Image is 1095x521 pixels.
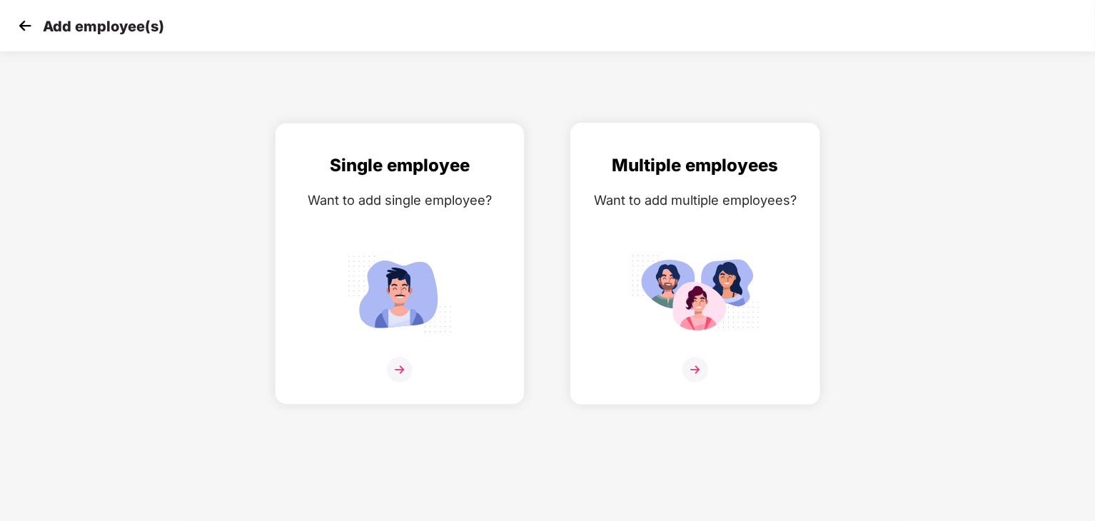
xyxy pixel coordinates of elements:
[335,249,464,338] img: svg+xml;base64,PHN2ZyB4bWxucz0iaHR0cDovL3d3dy53My5vcmcvMjAwMC9zdmciIGlkPSJTaW5nbGVfZW1wbG95ZWUiIH...
[14,15,36,36] img: svg+xml;base64,PHN2ZyB4bWxucz0iaHR0cDovL3d3dy53My5vcmcvMjAwMC9zdmciIHdpZHRoPSIzMCIgaGVpZ2h0PSIzMC...
[387,357,413,383] img: svg+xml;base64,PHN2ZyB4bWxucz0iaHR0cDovL3d3dy53My5vcmcvMjAwMC9zdmciIHdpZHRoPSIzNiIgaGVpZ2h0PSIzNi...
[682,357,708,383] img: svg+xml;base64,PHN2ZyB4bWxucz0iaHR0cDovL3d3dy53My5vcmcvMjAwMC9zdmciIHdpZHRoPSIzNiIgaGVpZ2h0PSIzNi...
[290,152,510,179] div: Single employee
[585,152,805,179] div: Multiple employees
[631,249,760,338] img: svg+xml;base64,PHN2ZyB4bWxucz0iaHR0cDovL3d3dy53My5vcmcvMjAwMC9zdmciIGlkPSJNdWx0aXBsZV9lbXBsb3llZS...
[585,190,805,211] div: Want to add multiple employees?
[43,18,164,35] p: Add employee(s)
[290,190,510,211] div: Want to add single employee?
